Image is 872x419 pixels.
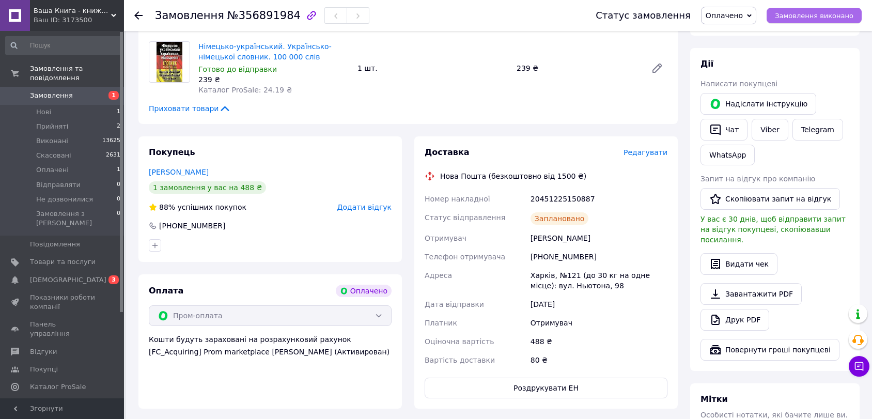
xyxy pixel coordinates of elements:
span: 0 [117,180,120,190]
span: 0 [117,209,120,228]
span: Оплачено [706,11,743,20]
div: 239 ₴ [198,74,349,85]
span: Редагувати [624,148,667,157]
span: Ваша Книга - книжковий інтернет-магазин [34,6,111,15]
div: Ваш ID: 3173500 [34,15,124,25]
span: Виконані [36,136,68,146]
span: Каталог ProSale: 24.19 ₴ [198,86,292,94]
span: Відправляти [36,180,81,190]
span: Адреса [425,271,452,280]
div: Повернутися назад [134,10,143,21]
span: Відгуки [30,347,57,356]
span: 2 [117,122,120,131]
span: Замовлення виконано [775,12,853,20]
span: Прийняті [36,122,68,131]
button: Скопіювати запит на відгук [700,188,840,210]
div: [DATE] [528,295,669,314]
button: Замовлення виконано [767,8,862,23]
div: Харків, №121 (до 30 кг на одне місце): вул. Ньютона, 98 [528,266,669,295]
a: Viber [752,119,788,141]
a: [PERSON_NAME] [149,168,209,176]
span: Вартість доставки [425,356,495,364]
div: 20451225150887 [528,190,669,208]
span: Нові [36,107,51,117]
span: Мітки [700,394,728,404]
div: Заплановано [531,212,589,225]
span: Отримувач [425,234,466,242]
span: Оплачені [36,165,69,175]
span: Оціночна вартість [425,337,494,346]
span: Оплата [149,286,183,296]
input: Пошук [5,36,121,55]
button: Надіслати інструкцію [700,93,816,115]
div: Оплачено [336,285,392,297]
div: Кошти будуть зараховані на розрахунковий рахунок [149,334,392,357]
span: Номер накладної [425,195,490,203]
a: Редагувати [647,58,667,79]
div: 1 шт. [353,61,512,75]
span: Платник [425,319,457,327]
span: Товари та послуги [30,257,96,267]
span: Запит на відгук про компанію [700,175,815,183]
span: Замовлення з [PERSON_NAME] [36,209,117,228]
span: У вас є 30 днів, щоб відправити запит на відгук покупцеві, скопіювавши посилання. [700,215,846,244]
span: Замовлення [30,91,73,100]
div: Статус замовлення [596,10,691,21]
span: 2631 [106,151,120,160]
span: Приховати товари [149,103,231,114]
span: Каталог ProSale [30,382,86,392]
span: 3 [108,275,119,284]
a: Telegram [792,119,843,141]
button: Видати чек [700,253,777,275]
div: 239 ₴ [512,61,643,75]
span: Дії [700,59,713,69]
span: 88% [159,203,175,211]
img: Німецько-український. Українсько-німецької словник. 100 000 слів [157,42,182,82]
span: Замовлення [155,9,224,22]
button: Повернути гроші покупцеві [700,339,839,361]
div: [PERSON_NAME] [528,229,669,247]
a: Друк PDF [700,309,769,331]
span: Повідомлення [30,240,80,249]
a: Завантажити PDF [700,283,802,305]
div: [PHONE_NUMBER] [528,247,669,266]
button: Чат з покупцем [849,356,869,377]
span: Написати покупцеві [700,80,777,88]
span: Доставка [425,147,470,157]
span: Готово до відправки [198,65,277,73]
a: Німецько-український. Українсько-німецької словник. 100 000 слів [198,42,332,61]
span: Покупець [149,147,195,157]
div: 1 замовлення у вас на 488 ₴ [149,181,266,194]
div: 488 ₴ [528,332,669,351]
span: Покупці [30,365,58,374]
span: 0 [117,195,120,204]
span: Додати відгук [337,203,392,211]
span: №356891984 [227,9,301,22]
span: 13625 [102,136,120,146]
span: 1 [117,107,120,117]
button: Роздрукувати ЕН [425,378,667,398]
span: Показники роботи компанії [30,293,96,312]
span: Замовлення та повідомлення [30,64,124,83]
span: Дата відправки [425,300,484,308]
span: Скасовані [36,151,71,160]
div: [FC_Acquiring] Prom marketplace [PERSON_NAME] (Активирован) [149,347,392,357]
div: Отримувач [528,314,669,332]
div: успішних покупок [149,202,246,212]
div: [PHONE_NUMBER] [158,221,226,231]
button: Чат [700,119,748,141]
span: 1 [117,165,120,175]
span: Не дозвонилися [36,195,93,204]
div: Нова Пошта (безкоштовно від 1500 ₴) [438,171,589,181]
span: 1 [108,91,119,100]
div: 80 ₴ [528,351,669,369]
span: Статус відправлення [425,213,505,222]
span: Панель управління [30,320,96,338]
a: WhatsApp [700,145,755,165]
span: Телефон отримувача [425,253,505,261]
span: [DEMOGRAPHIC_DATA] [30,275,106,285]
